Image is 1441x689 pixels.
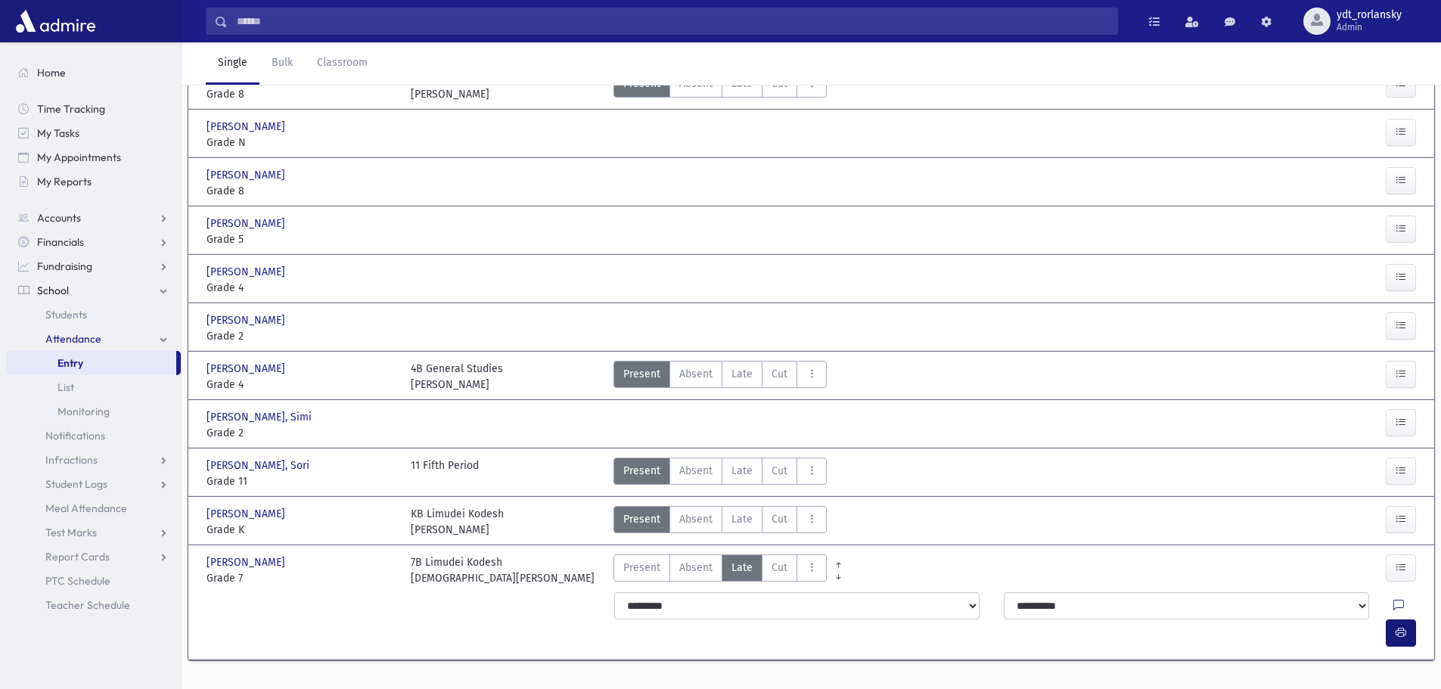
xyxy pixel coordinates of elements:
span: Cut [772,366,787,382]
span: Students [45,308,87,321]
a: Notifications [6,424,181,448]
span: School [37,284,69,297]
a: Single [206,42,259,85]
span: PTC Schedule [45,574,110,588]
div: 7B Limudei Kodesh [DEMOGRAPHIC_DATA][PERSON_NAME] [411,554,595,586]
span: My Tasks [37,126,79,140]
span: Entry [57,356,83,370]
span: Cut [772,560,787,576]
span: Present [623,463,660,479]
a: Report Cards [6,545,181,569]
div: AttTypes [613,70,827,102]
span: Student Logs [45,477,107,491]
span: Meal Attendance [45,501,127,515]
span: Grade 8 [207,183,396,199]
span: Cut [772,463,787,479]
a: Financials [6,230,181,254]
span: Monitoring [57,405,110,418]
a: Time Tracking [6,97,181,121]
div: AttTypes [613,361,827,393]
span: Late [731,560,753,576]
span: Time Tracking [37,102,105,116]
span: Cut [772,511,787,527]
a: Bulk [259,42,305,85]
span: [PERSON_NAME], Sori [207,458,312,473]
span: [PERSON_NAME] [207,506,288,522]
a: Students [6,303,181,327]
div: AttTypes [613,506,827,538]
a: Home [6,61,181,85]
a: Teacher Schedule [6,593,181,617]
span: Present [623,366,660,382]
span: Grade 4 [207,280,396,296]
span: Late [731,511,753,527]
span: Financials [37,235,84,249]
span: Accounts [37,211,81,225]
span: Absent [679,463,713,479]
span: Infractions [45,453,98,467]
div: 11 Fifth Period [411,458,479,489]
span: Grade K [207,522,396,538]
span: Test Marks [45,526,97,539]
span: My Appointments [37,151,121,164]
a: My Tasks [6,121,181,145]
span: [PERSON_NAME], Simi [207,409,315,425]
a: Entry [6,351,176,375]
div: KB Limudei Kodesh [PERSON_NAME] [411,506,504,538]
span: [PERSON_NAME] [207,119,288,135]
span: Grade 11 [207,473,396,489]
a: School [6,278,181,303]
a: Test Marks [6,520,181,545]
span: [PERSON_NAME] [207,264,288,280]
div: AttTypes [613,458,827,489]
span: Grade 7 [207,570,396,586]
a: Student Logs [6,472,181,496]
span: [PERSON_NAME] [207,216,288,231]
a: Meal Attendance [6,496,181,520]
span: Absent [679,511,713,527]
div: 4B General Studies [PERSON_NAME] [411,361,503,393]
img: AdmirePro [12,6,99,36]
a: Infractions [6,448,181,472]
span: [PERSON_NAME] [207,167,288,183]
span: [PERSON_NAME] [207,312,288,328]
span: [PERSON_NAME] [207,554,288,570]
a: My Appointments [6,145,181,169]
span: Teacher Schedule [45,598,130,612]
a: Fundraising [6,254,181,278]
span: Late [731,463,753,479]
span: Grade 2 [207,425,396,441]
span: Fundraising [37,259,92,273]
a: Accounts [6,206,181,230]
span: Grade 2 [207,328,396,344]
span: My Reports [37,175,92,188]
span: Grade 8 [207,86,396,102]
a: My Reports [6,169,181,194]
span: ydt_rorlansky [1337,9,1402,21]
input: Search [228,8,1117,35]
span: Report Cards [45,550,110,563]
span: Present [623,511,660,527]
span: Attendance [45,332,101,346]
span: Late [731,366,753,382]
a: Classroom [305,42,380,85]
span: Grade N [207,135,396,151]
span: Admin [1337,21,1402,33]
a: Monitoring [6,399,181,424]
span: Grade 4 [207,377,396,393]
span: Absent [679,560,713,576]
span: [PERSON_NAME] [207,361,288,377]
span: Notifications [45,429,105,442]
span: Home [37,66,66,79]
span: List [57,380,74,394]
a: Attendance [6,327,181,351]
a: List [6,375,181,399]
span: Absent [679,366,713,382]
div: 8B Limudei Kodesh [PERSON_NAME] [411,70,504,102]
div: AttTypes [613,554,827,586]
a: PTC Schedule [6,569,181,593]
span: Present [623,560,660,576]
span: Grade 5 [207,231,396,247]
